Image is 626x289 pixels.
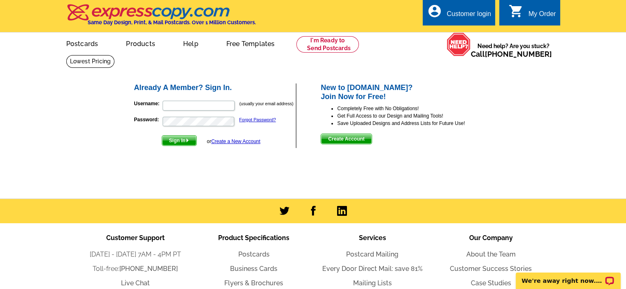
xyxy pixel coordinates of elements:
[469,234,513,242] span: Our Company
[510,263,626,289] iframe: LiveChat chat widget
[321,134,372,144] button: Create Account
[66,10,256,25] a: Same Day Design, Print, & Mail Postcards. Over 1 Million Customers.
[224,279,283,287] a: Flyers & Brochures
[162,136,196,146] span: Sign In
[207,138,260,145] div: or
[170,33,212,53] a: Help
[427,4,442,18] i: account_circle
[509,4,524,18] i: shopping_cart
[230,265,277,273] a: Business Cards
[447,32,471,56] img: help
[134,83,296,92] h2: Already A Member? Sign In.
[337,105,493,112] li: Completely Free with No Obligations!
[427,9,491,19] a: account_circle Customer login
[447,10,491,22] div: Customer login
[346,250,398,258] a: Postcard Mailing
[76,250,195,259] li: [DATE] - [DATE] 7AM - 4PM PT
[337,120,493,127] li: Save Uploaded Designs and Address Lists for Future Use!
[450,265,532,273] a: Customer Success Stories
[76,264,195,274] li: Toll-free:
[353,279,392,287] a: Mailing Lists
[466,250,516,258] a: About the Team
[485,50,552,58] a: [PHONE_NUMBER]
[211,139,260,144] a: Create a New Account
[218,234,289,242] span: Product Specifications
[238,250,270,258] a: Postcards
[134,116,162,123] label: Password:
[134,100,162,107] label: Username:
[471,42,556,58] span: Need help? Are you stuck?
[121,279,150,287] a: Live Chat
[239,117,276,122] a: Forgot Password?
[321,83,493,101] h2: New to [DOMAIN_NAME]? Join Now for Free!
[321,134,371,144] span: Create Account
[53,33,112,53] a: Postcards
[113,33,168,53] a: Products
[509,9,556,19] a: shopping_cart My Order
[186,139,189,142] img: button-next-arrow-white.png
[359,234,386,242] span: Services
[471,279,511,287] a: Case Studies
[337,112,493,120] li: Get Full Access to our Design and Mailing Tools!
[162,135,197,146] button: Sign In
[119,265,178,273] a: [PHONE_NUMBER]
[213,33,288,53] a: Free Templates
[322,265,423,273] a: Every Door Direct Mail: save 81%
[528,10,556,22] div: My Order
[106,234,165,242] span: Customer Support
[88,19,256,25] h4: Same Day Design, Print, & Mail Postcards. Over 1 Million Customers.
[240,101,293,106] small: (usually your email address)
[471,50,552,58] span: Call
